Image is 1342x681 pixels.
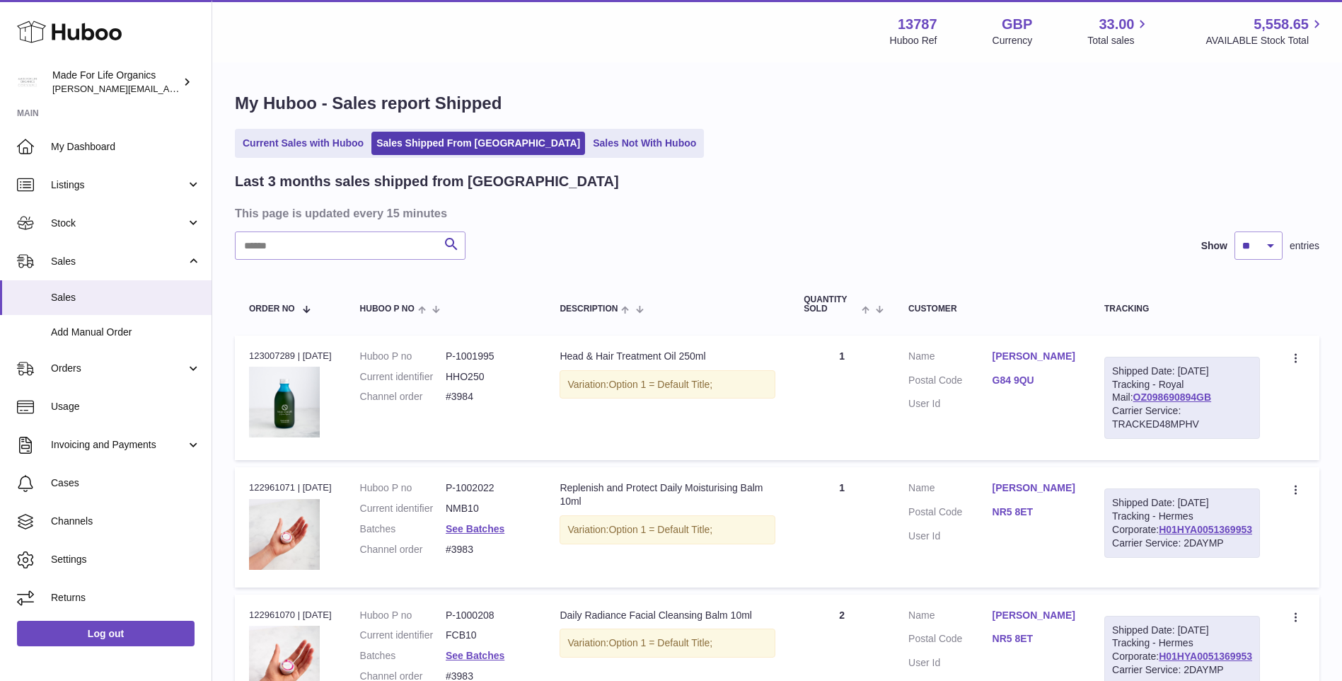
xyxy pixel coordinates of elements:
[908,530,992,543] dt: User Id
[446,481,531,495] dd: P-1002022
[560,370,775,399] div: Variation:
[993,609,1076,622] a: [PERSON_NAME]
[1201,239,1227,253] label: Show
[608,379,712,390] span: Option 1 = Default Title;
[993,505,1076,519] a: NR5 8ET
[1104,357,1260,439] div: Tracking - Royal Mail:
[360,543,446,556] dt: Channel order
[52,69,180,96] div: Made For Life Organics
[360,609,446,622] dt: Huboo P no
[908,632,992,649] dt: Postal Code
[1104,304,1260,314] div: Tracking
[560,304,618,314] span: Description
[1087,34,1150,47] span: Total sales
[51,362,186,375] span: Orders
[360,390,446,404] dt: Channel order
[1133,391,1212,403] a: OZ098690894GB
[249,304,295,314] span: Order No
[1002,15,1032,34] strong: GBP
[360,649,446,663] dt: Batches
[51,326,201,339] span: Add Manual Order
[51,515,201,528] span: Channels
[1112,404,1252,431] div: Carrier Service: TRACKED48MPHV
[993,34,1033,47] div: Currency
[908,374,992,391] dt: Postal Code
[898,15,937,34] strong: 13787
[360,304,415,314] span: Huboo P no
[560,350,775,363] div: Head & Hair Treatment Oil 250ml
[908,609,992,626] dt: Name
[360,481,446,495] dt: Huboo P no
[51,476,201,490] span: Cases
[235,205,1316,221] h3: This page is updated every 15 minutes
[1112,537,1252,550] div: Carrier Service: 2DAYMP
[1087,15,1150,47] a: 33.00 Total sales
[789,336,894,460] td: 1
[446,350,531,363] dd: P-1001995
[51,553,201,566] span: Settings
[1104,488,1260,558] div: Tracking - Hermes Corporate:
[908,350,992,367] dt: Name
[993,350,1076,363] a: [PERSON_NAME]
[51,217,186,230] span: Stock
[249,481,332,494] div: 122961071 | [DATE]
[608,637,712,648] span: Option 1 = Default Title;
[1159,651,1252,662] a: H01HYA0051369953
[908,304,1076,314] div: Customer
[249,350,332,362] div: 123007289 | [DATE]
[446,543,531,556] dd: #3983
[51,400,201,413] span: Usage
[249,367,320,437] img: head-_-hair-treatment-oil-250ml-hho250-1.jpg
[608,524,712,535] span: Option 1 = Default Title;
[446,523,504,534] a: See Batches
[446,370,531,384] dd: HHO250
[360,502,446,515] dt: Current identifier
[588,132,701,155] a: Sales Not With Huboo
[51,255,186,268] span: Sales
[1112,496,1252,510] div: Shipped Date: [DATE]
[51,438,186,452] span: Invoicing and Payments
[908,505,992,522] dt: Postal Code
[51,140,201,154] span: My Dashboard
[1112,624,1252,637] div: Shipped Date: [DATE]
[51,178,186,192] span: Listings
[560,609,775,622] div: Daily Radiance Facial Cleansing Balm 10ml
[446,650,504,661] a: See Batches
[890,34,937,47] div: Huboo Ref
[17,71,38,93] img: geoff.winwood@madeforlifeorganics.com
[1205,15,1325,47] a: 5,558.65 AVAILABLE Stock Total
[249,609,332,622] div: 122961070 | [DATE]
[993,632,1076,646] a: NR5 8ET
[1112,663,1252,677] div: Carrier Service: 2DAYMP
[360,350,446,363] dt: Huboo P no
[238,132,369,155] a: Current Sales with Huboo
[560,481,775,508] div: Replenish and Protect Daily Moisturising Balm 10ml
[235,92,1319,115] h1: My Huboo - Sales report Shipped
[360,629,446,642] dt: Current identifier
[360,370,446,384] dt: Current identifier
[789,467,894,587] td: 1
[17,621,195,646] a: Log out
[52,83,359,94] span: [PERSON_NAME][EMAIL_ADDRESS][PERSON_NAME][DOMAIN_NAME]
[360,522,446,536] dt: Batches
[1254,15,1309,34] span: 5,558.65
[1205,34,1325,47] span: AVAILABLE Stock Total
[249,499,320,570] img: replenish-and-protect-daily-moisturising-balm-10ml-nmb10-5.jpg
[1159,524,1252,535] a: H01HYA0051369953
[446,609,531,622] dd: P-1000208
[51,591,201,605] span: Returns
[908,656,992,670] dt: User Id
[371,132,585,155] a: Sales Shipped From [GEOGRAPHIC_DATA]
[446,390,531,404] dd: #3984
[51,291,201,304] span: Sales
[1290,239,1319,253] span: entries
[560,515,775,544] div: Variation:
[908,481,992,498] dt: Name
[560,629,775,658] div: Variation:
[1112,365,1252,378] div: Shipped Date: [DATE]
[993,374,1076,387] a: G84 9QU
[993,481,1076,495] a: [PERSON_NAME]
[446,629,531,642] dd: FCB10
[446,502,531,515] dd: NMB10
[235,172,619,191] h2: Last 3 months sales shipped from [GEOGRAPHIC_DATA]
